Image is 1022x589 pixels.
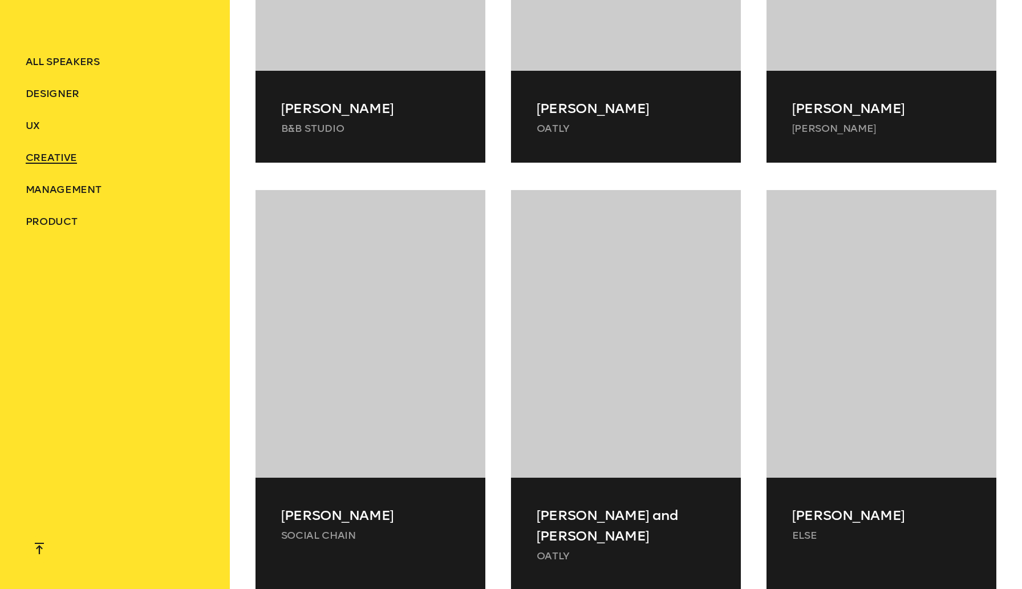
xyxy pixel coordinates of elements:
span: Management [26,183,101,196]
p: [PERSON_NAME] [792,122,971,135]
p: [PERSON_NAME] and [PERSON_NAME] [537,505,716,546]
p: [PERSON_NAME] [537,98,716,119]
p: Oatly [537,122,716,135]
span: Product [26,215,78,228]
p: ELSE [792,529,971,542]
p: Social Chain [281,529,460,542]
span: Creative [26,151,77,164]
span: ALL SPEAKERS [26,55,100,68]
p: [PERSON_NAME] [281,98,460,119]
p: B&B Studio [281,122,460,135]
span: UX [26,119,40,132]
p: Oatly [537,549,716,563]
p: [PERSON_NAME] [792,505,971,526]
p: [PERSON_NAME] [792,98,971,119]
span: Designer [26,87,79,100]
p: [PERSON_NAME] [281,505,460,526]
